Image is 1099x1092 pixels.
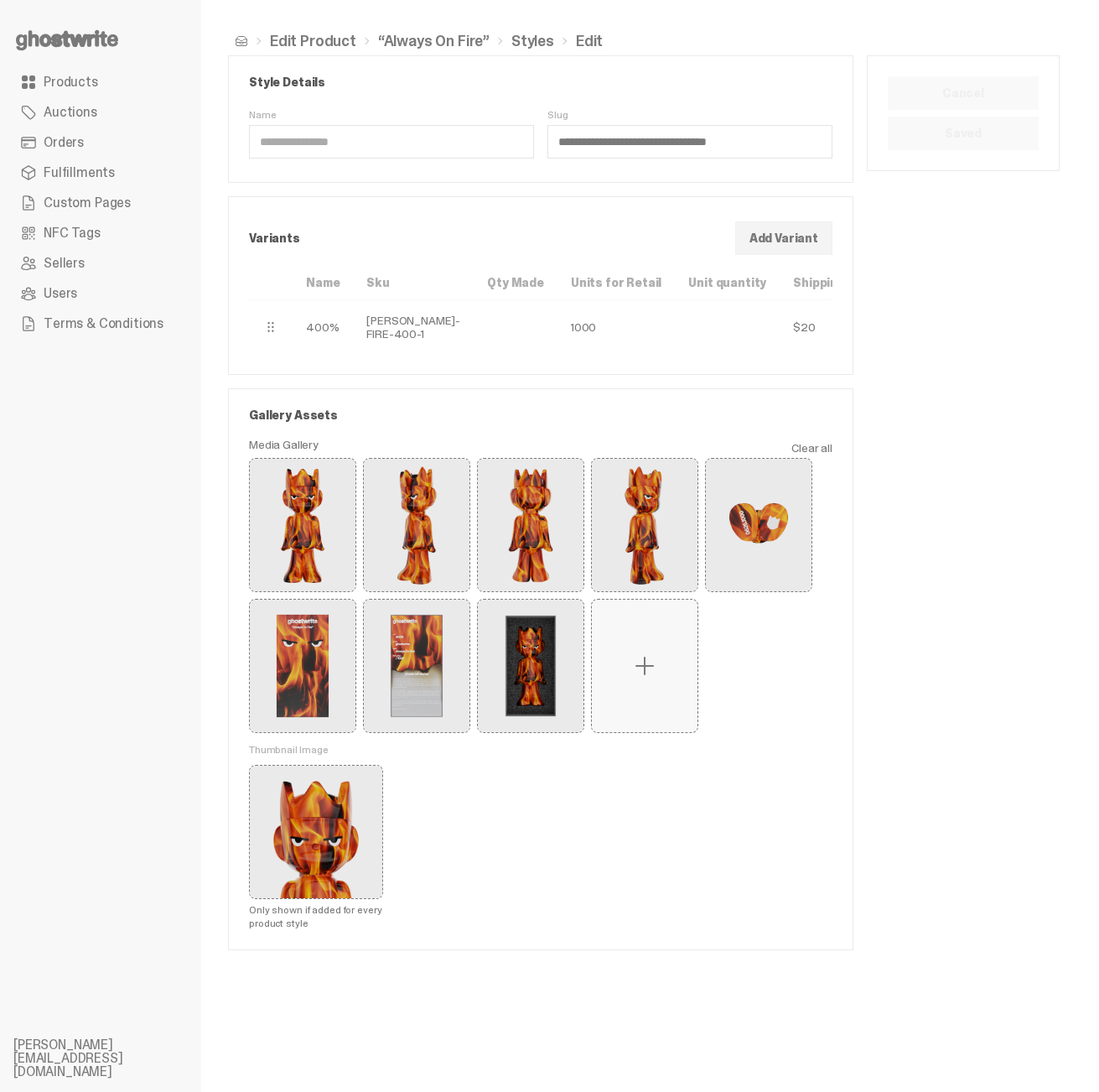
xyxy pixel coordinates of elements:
p: Variants [249,232,736,244]
span: Terms & Conditions [44,317,163,330]
th: Units for Retail [557,266,675,300]
a: Styles [511,34,554,49]
a: “Always On Fire” [378,34,490,49]
a: Users [13,278,188,309]
td: 400% [293,300,353,355]
button: Clear all [791,438,832,458]
button: Add Variant [735,221,832,255]
p: Gallery Assets [249,409,832,431]
a: NFC Tags [13,218,188,248]
a: Custom Pages [13,188,188,218]
input: Slug [547,125,832,159]
span: Orders [44,136,84,149]
td: 1000 [557,300,675,355]
th: Qty Made [474,266,557,300]
span: Slug [547,108,832,122]
th: Shipping Fee [780,266,883,300]
td: $20 [780,300,883,355]
input: Name [249,125,534,159]
th: Unit quantity [675,266,780,300]
span: NFC Tags [44,226,101,240]
td: [PERSON_NAME]-FIRE-400-1 [353,300,474,355]
a: Edit Product [270,34,356,49]
th: Sku [353,266,474,300]
span: Media Gallery [249,438,319,451]
span: Auctions [44,106,97,119]
span: Thumbnail Image [249,743,383,757]
th: Name [293,266,353,300]
li: [PERSON_NAME][EMAIL_ADDRESS][DOMAIN_NAME] [13,1038,215,1079]
p: Style Details [249,76,832,98]
a: Auctions [13,97,188,127]
a: Sellers [13,248,188,278]
a: Fulfillments [13,158,188,188]
span: Custom Pages [44,196,131,210]
span: Name [249,108,534,122]
span: Sellers [44,257,85,270]
span: Fulfillments [44,166,115,179]
a: Orders [13,127,188,158]
span: Users [44,287,77,300]
a: Products [13,67,188,97]
a: Terms & Conditions [13,309,188,339]
span: Products [44,75,98,89]
span: Only shown if added for every product style [249,903,382,930]
li: Edit [554,34,603,49]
